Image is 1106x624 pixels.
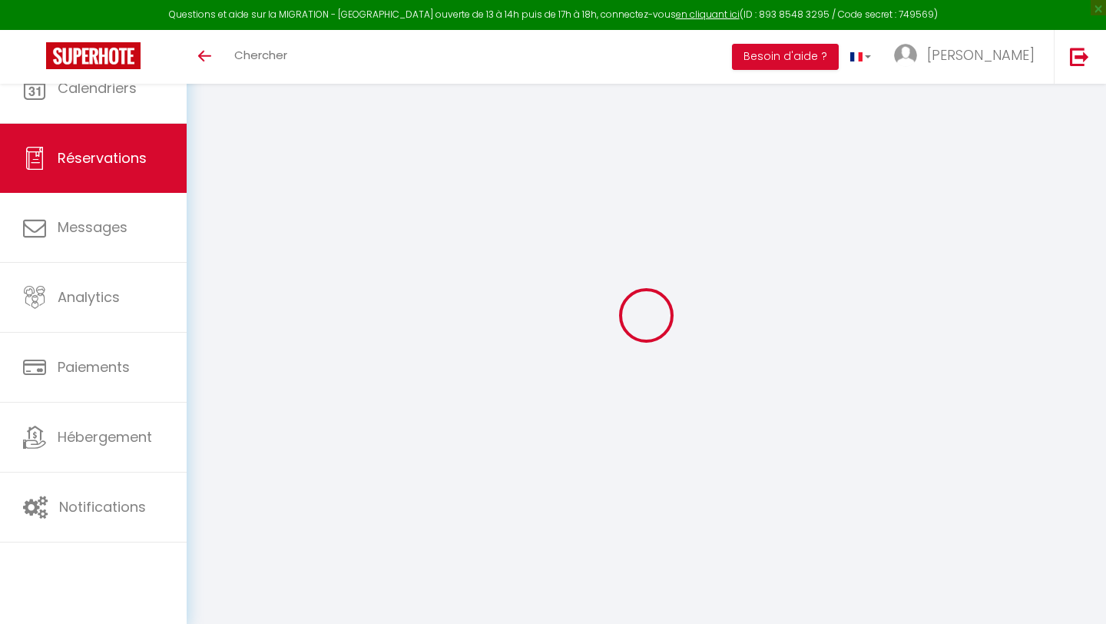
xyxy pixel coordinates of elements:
[234,47,287,63] span: Chercher
[732,44,839,70] button: Besoin d'aide ?
[894,44,917,67] img: ...
[1070,47,1089,66] img: logout
[58,427,152,446] span: Hébergement
[927,45,1035,65] span: [PERSON_NAME]
[676,8,740,21] a: en cliquant ici
[58,357,130,377] span: Paiements
[58,148,147,168] span: Réservations
[223,30,299,84] a: Chercher
[46,42,141,69] img: Super Booking
[58,78,137,98] span: Calendriers
[58,287,120,307] span: Analytics
[58,217,127,237] span: Messages
[882,30,1054,84] a: ... [PERSON_NAME]
[59,497,146,516] span: Notifications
